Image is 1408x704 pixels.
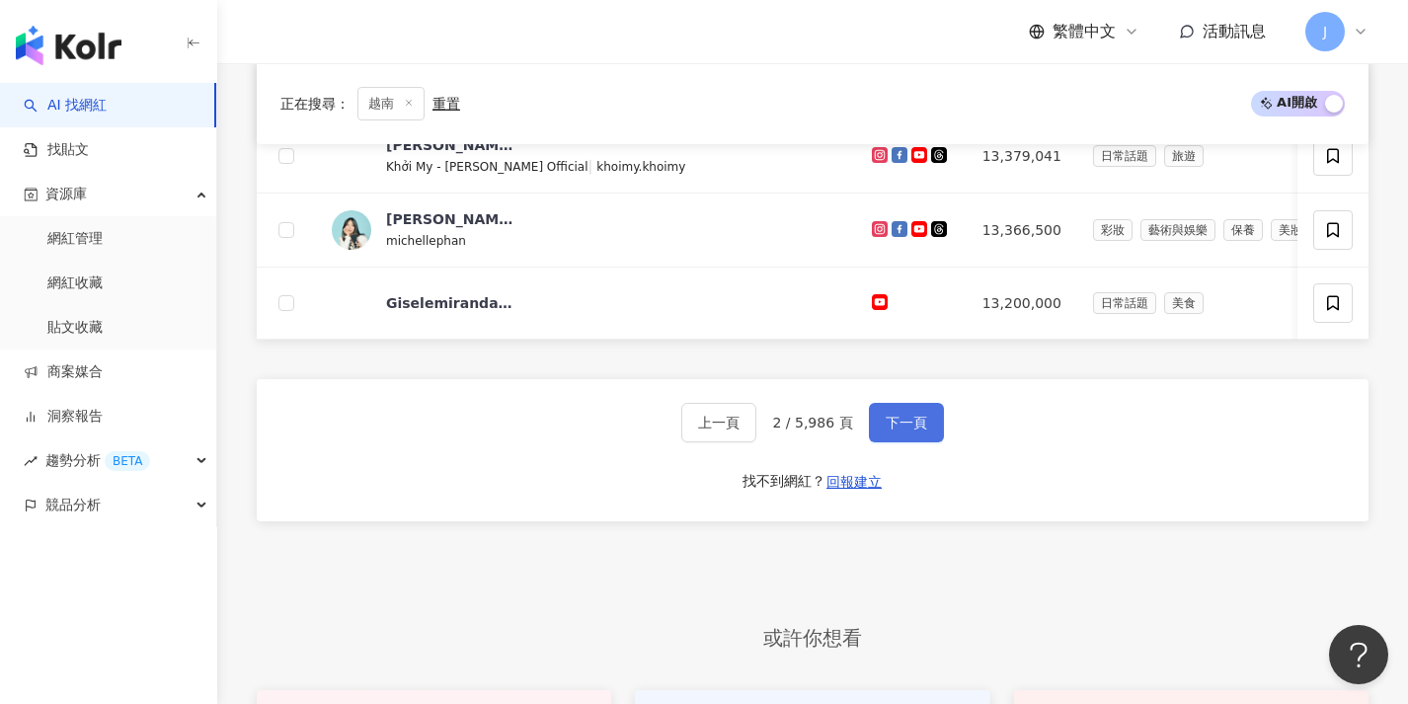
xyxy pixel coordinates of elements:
span: Khởi My - [PERSON_NAME] Official [386,160,588,174]
span: 正在搜尋 ： [280,96,350,112]
iframe: Help Scout Beacon - Open [1329,625,1388,684]
span: 越南 [357,87,425,120]
span: 競品分析 [45,483,101,527]
span: | [588,158,597,174]
button: 回報建立 [825,466,883,498]
a: 商案媒合 [24,362,103,382]
span: 美妝時尚 [1271,219,1334,241]
span: 活動訊息 [1203,22,1266,40]
span: 資源庫 [45,172,87,216]
img: KOL Avatar [332,283,371,323]
span: michellephan [386,234,466,248]
span: 彩妝 [1093,219,1133,241]
td: 13,379,041 [967,119,1077,194]
td: 13,366,500 [967,194,1077,268]
a: KOL Avatar[PERSON_NAME]michellephan [332,209,840,251]
span: 日常話題 [1093,292,1156,314]
a: 網紅管理 [47,229,103,249]
a: 貼文收藏 [47,318,103,338]
span: 美食 [1164,292,1204,314]
a: searchAI 找網紅 [24,96,107,116]
span: khoimy.khoimy [596,160,685,174]
span: 繁體中文 [1053,21,1116,42]
img: KOL Avatar [332,136,371,176]
a: 找貼文 [24,140,89,160]
a: KOL AvatarGiselemiranda_ofc [332,283,840,323]
img: KOL Avatar [332,210,371,250]
span: 下一頁 [886,415,927,430]
div: BETA [105,451,150,471]
span: 2 / 5,986 頁 [772,415,852,430]
span: 藝術與娛樂 [1140,219,1215,241]
a: 網紅收藏 [47,274,103,293]
span: 或許你想看 [743,623,882,654]
span: J [1323,21,1327,42]
button: 下一頁 [869,403,944,442]
span: 旅遊 [1164,145,1204,167]
div: [PERSON_NAME] My [386,135,514,155]
span: 回報建立 [826,474,882,490]
span: 日常話題 [1093,145,1156,167]
span: rise [24,454,38,468]
img: logo [16,26,121,65]
td: 13,200,000 [967,268,1077,340]
span: 趨勢分析 [45,438,150,483]
div: 重置 [432,96,460,112]
div: Giselemiranda_ofc [386,293,514,313]
button: 上一頁 [681,403,756,442]
span: 上一頁 [698,415,740,430]
a: 洞察報告 [24,407,103,427]
span: 保養 [1223,219,1263,241]
a: KOL Avatar[PERSON_NAME] MyKhởi My - [PERSON_NAME] Official|khoimy.khoimy [332,135,840,177]
div: [PERSON_NAME] [386,209,514,229]
div: 找不到網紅？ [743,472,825,492]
